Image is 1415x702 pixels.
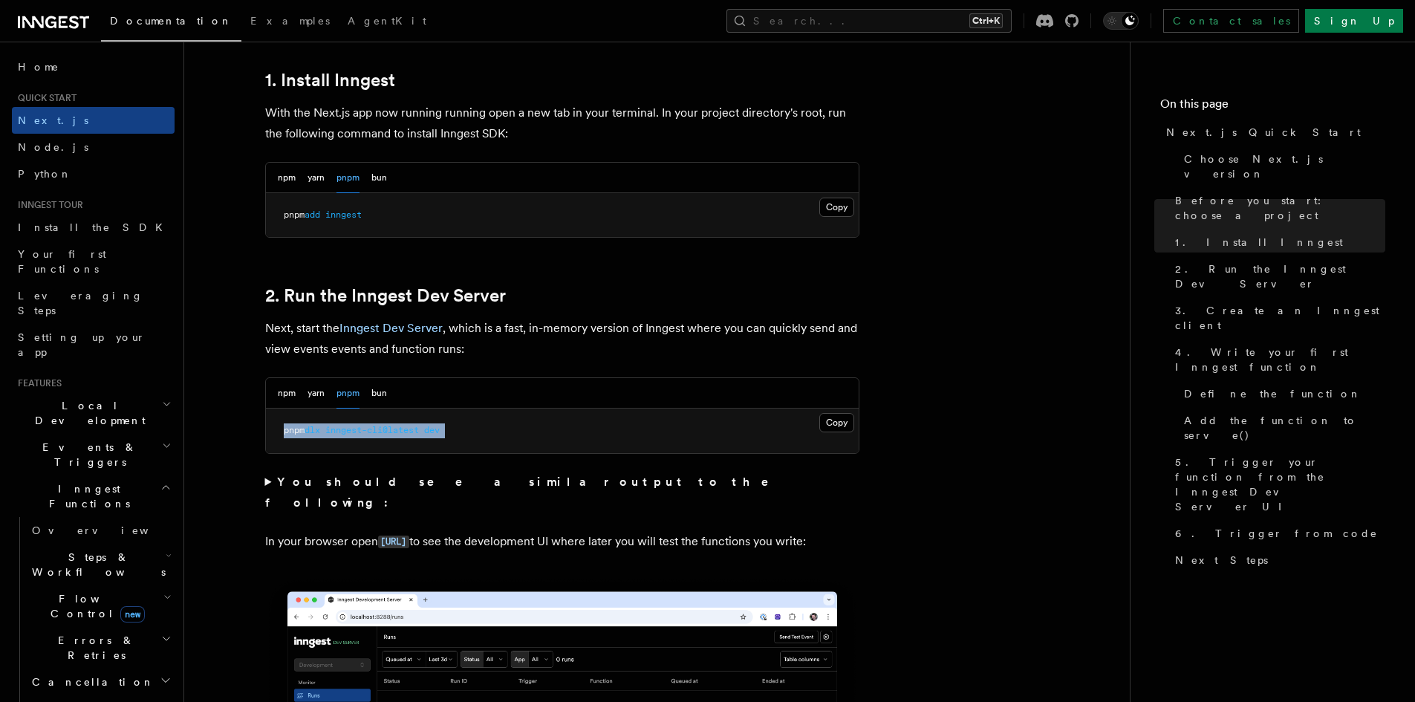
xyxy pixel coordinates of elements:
[1175,345,1385,374] span: 4. Write your first Inngest function
[1178,146,1385,187] a: Choose Next.js version
[1184,386,1362,401] span: Define the function
[819,413,854,432] button: Copy
[18,141,88,153] span: Node.js
[1169,449,1385,520] a: 5. Trigger your function from the Inngest Dev Server UI
[18,248,106,275] span: Your first Functions
[1184,413,1385,443] span: Add the function to serve()
[12,440,162,469] span: Events & Triggers
[1169,187,1385,229] a: Before you start: choose a project
[1175,303,1385,333] span: 3. Create an Inngest client
[1305,9,1403,33] a: Sign Up
[265,318,859,360] p: Next, start the , which is a fast, in-memory version of Inngest where you can quickly send and vi...
[278,163,296,193] button: npm
[12,377,62,389] span: Features
[969,13,1003,28] kbd: Ctrl+K
[378,536,409,548] code: [URL]
[726,9,1012,33] button: Search...Ctrl+K
[308,163,325,193] button: yarn
[1169,256,1385,297] a: 2. Run the Inngest Dev Server
[12,475,175,517] button: Inngest Functions
[1163,9,1299,33] a: Contact sales
[26,585,175,627] button: Flow Controlnew
[12,160,175,187] a: Python
[1178,380,1385,407] a: Define the function
[339,4,435,40] a: AgentKit
[1103,12,1139,30] button: Toggle dark mode
[371,378,387,409] button: bun
[1178,407,1385,449] a: Add the function to serve()
[250,15,330,27] span: Examples
[265,472,859,513] summary: You should see a similar output to the following:
[12,434,175,475] button: Events & Triggers
[32,524,185,536] span: Overview
[284,209,305,220] span: pnpm
[12,107,175,134] a: Next.js
[18,114,88,126] span: Next.js
[18,168,72,180] span: Python
[1175,235,1343,250] span: 1. Install Inngest
[305,425,320,435] span: dlx
[26,633,161,663] span: Errors & Retries
[12,324,175,365] a: Setting up your app
[12,481,160,511] span: Inngest Functions
[336,163,360,193] button: pnpm
[12,241,175,282] a: Your first Functions
[265,285,506,306] a: 2. Run the Inngest Dev Server
[1184,152,1385,181] span: Choose Next.js version
[325,209,362,220] span: inngest
[348,15,426,27] span: AgentKit
[18,221,172,233] span: Install the SDK
[12,398,162,428] span: Local Development
[1169,339,1385,380] a: 4. Write your first Inngest function
[12,53,175,80] a: Home
[110,15,232,27] span: Documentation
[378,534,409,548] a: [URL]
[424,425,440,435] span: dev
[819,198,854,217] button: Copy
[371,163,387,193] button: bun
[1166,125,1361,140] span: Next.js Quick Start
[1169,547,1385,573] a: Next Steps
[26,544,175,585] button: Steps & Workflows
[26,550,166,579] span: Steps & Workflows
[18,331,146,358] span: Setting up your app
[26,669,175,695] button: Cancellation
[265,103,859,144] p: With the Next.js app now running running open a new tab in your terminal. In your project directo...
[284,425,305,435] span: pnpm
[12,199,83,211] span: Inngest tour
[26,517,175,544] a: Overview
[339,321,443,335] a: Inngest Dev Server
[26,675,154,689] span: Cancellation
[12,92,77,104] span: Quick start
[1160,95,1385,119] h4: On this page
[1169,229,1385,256] a: 1. Install Inngest
[12,134,175,160] a: Node.js
[18,59,59,74] span: Home
[278,378,296,409] button: npm
[26,627,175,669] button: Errors & Retries
[120,606,145,623] span: new
[336,378,360,409] button: pnpm
[305,209,320,220] span: add
[1169,520,1385,547] a: 6. Trigger from code
[1175,553,1268,568] span: Next Steps
[26,591,163,621] span: Flow Control
[265,70,395,91] a: 1. Install Inngest
[265,475,790,510] strong: You should see a similar output to the following:
[1169,297,1385,339] a: 3. Create an Inngest client
[265,531,859,553] p: In your browser open to see the development UI where later you will test the functions you write:
[101,4,241,42] a: Documentation
[308,378,325,409] button: yarn
[12,392,175,434] button: Local Development
[1175,526,1378,541] span: 6. Trigger from code
[18,290,143,316] span: Leveraging Steps
[1175,455,1385,514] span: 5. Trigger your function from the Inngest Dev Server UI
[12,214,175,241] a: Install the SDK
[1175,261,1385,291] span: 2. Run the Inngest Dev Server
[12,282,175,324] a: Leveraging Steps
[325,425,419,435] span: inngest-cli@latest
[1160,119,1385,146] a: Next.js Quick Start
[241,4,339,40] a: Examples
[1175,193,1385,223] span: Before you start: choose a project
